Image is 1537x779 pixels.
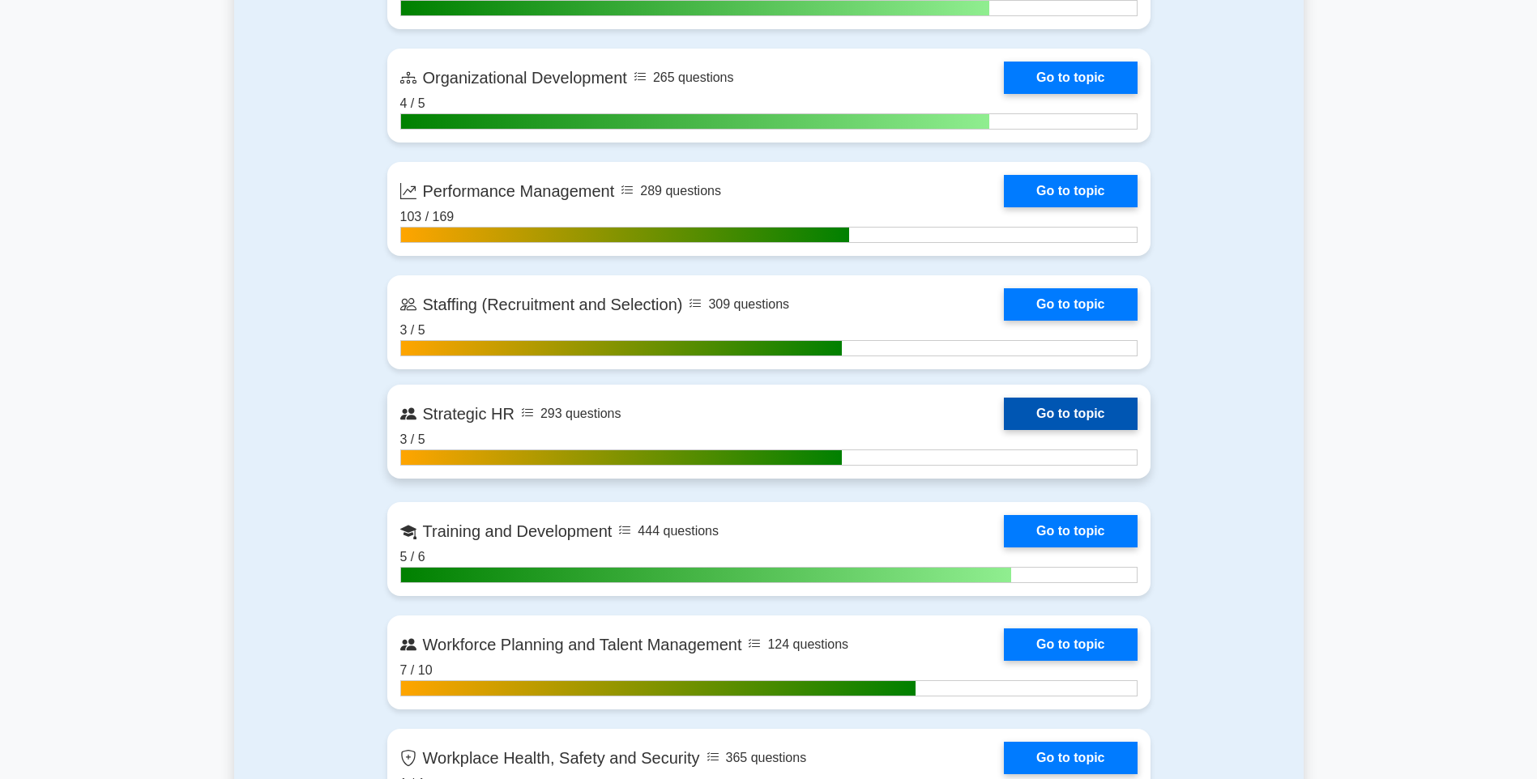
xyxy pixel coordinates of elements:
[1004,62,1137,94] a: Go to topic
[1004,515,1137,547] a: Go to topic
[1004,398,1137,430] a: Go to topic
[1004,628,1137,661] a: Go to topic
[1004,742,1137,774] a: Go to topic
[1004,288,1137,321] a: Go to topic
[1004,175,1137,207] a: Go to topic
